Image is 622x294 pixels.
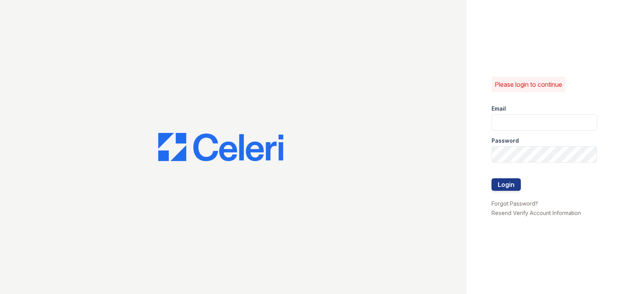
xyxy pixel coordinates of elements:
[492,200,538,207] a: Forgot Password?
[495,80,562,89] p: Please login to continue
[492,105,506,113] label: Email
[492,210,581,216] a: Resend Verify Account Information
[492,178,521,191] button: Login
[158,133,283,161] img: CE_Logo_Blue-a8612792a0a2168367f1c8372b55b34899dd931a85d93a1a3d3e32e68fde9ad4.png
[492,137,519,145] label: Password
